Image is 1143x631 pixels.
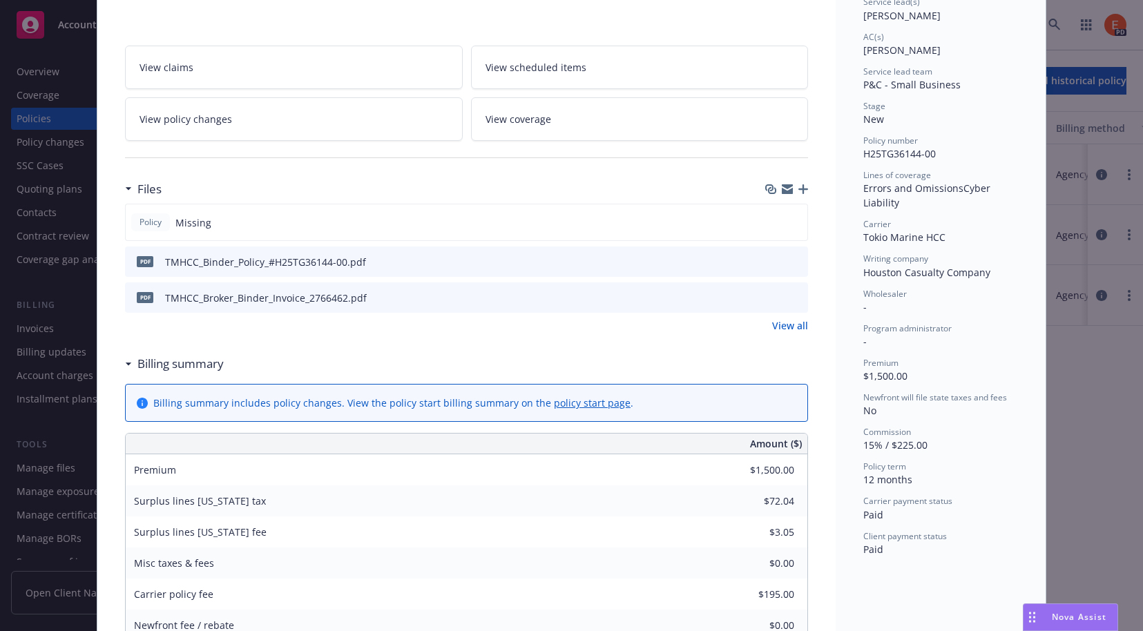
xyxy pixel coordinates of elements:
[790,255,803,269] button: preview file
[863,300,867,313] span: -
[1052,611,1106,623] span: Nova Assist
[750,436,802,451] span: Amount ($)
[134,463,176,476] span: Premium
[713,460,803,480] input: 0.00
[863,322,952,334] span: Program administrator
[863,266,990,279] span: Houston Casualty Company
[140,60,193,75] span: View claims
[125,97,463,141] a: View policy changes
[863,218,891,230] span: Carrier
[863,404,876,417] span: No
[125,46,463,89] a: View claims
[863,543,883,556] span: Paid
[863,31,884,43] span: AC(s)
[125,180,162,198] div: Files
[863,135,918,146] span: Policy number
[137,355,224,373] h3: Billing summary
[554,396,631,409] a: policy start page
[863,147,936,160] span: H25TG36144-00
[137,256,153,266] span: pdf
[863,100,885,112] span: Stage
[863,253,928,264] span: Writing company
[863,43,941,57] span: [PERSON_NAME]
[863,357,899,369] span: Premium
[140,112,232,126] span: View policy changes
[486,60,586,75] span: View scheduled items
[863,426,911,438] span: Commission
[863,438,928,452] span: 15% / $225.00
[137,216,164,229] span: Policy
[863,369,907,382] span: $1,500.00
[863,508,883,521] span: Paid
[134,556,214,570] span: Misc taxes & fees
[863,495,952,507] span: Carrier payment status
[153,396,633,410] div: Billing summary includes policy changes. View the policy start billing summary on the .
[863,335,867,348] span: -
[486,112,551,126] span: View coverage
[471,46,809,89] a: View scheduled items
[863,288,907,300] span: Wholesaler
[863,231,945,244] span: Tokio Marine HCC
[863,169,931,181] span: Lines of coverage
[134,525,267,538] span: Surplus lines [US_STATE] fee
[863,530,947,542] span: Client payment status
[768,255,779,269] button: download file
[863,391,1007,403] span: Newfront will file state taxes and fees
[471,97,809,141] a: View coverage
[1024,604,1041,630] div: Drag to move
[713,553,803,574] input: 0.00
[713,522,803,543] input: 0.00
[863,66,932,77] span: Service lead team
[863,9,941,22] span: [PERSON_NAME]
[863,78,961,91] span: P&C - Small Business
[165,291,367,305] div: TMHCC_Broker_Binder_Invoice_2766462.pdf
[125,355,224,373] div: Billing summary
[863,113,884,126] span: New
[137,292,153,302] span: pdf
[137,180,162,198] h3: Files
[713,491,803,512] input: 0.00
[863,473,912,486] span: 12 months
[175,215,211,230] span: Missing
[863,182,963,195] span: Errors and Omissions
[165,255,366,269] div: TMHCC_Binder_Policy_#H25TG36144-00.pdf
[134,494,266,507] span: Surplus lines [US_STATE] tax
[768,291,779,305] button: download file
[1023,603,1118,631] button: Nova Assist
[713,584,803,605] input: 0.00
[863,182,993,209] span: Cyber Liability
[772,318,808,333] a: View all
[790,291,803,305] button: preview file
[134,588,213,601] span: Carrier policy fee
[863,460,906,472] span: Policy term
